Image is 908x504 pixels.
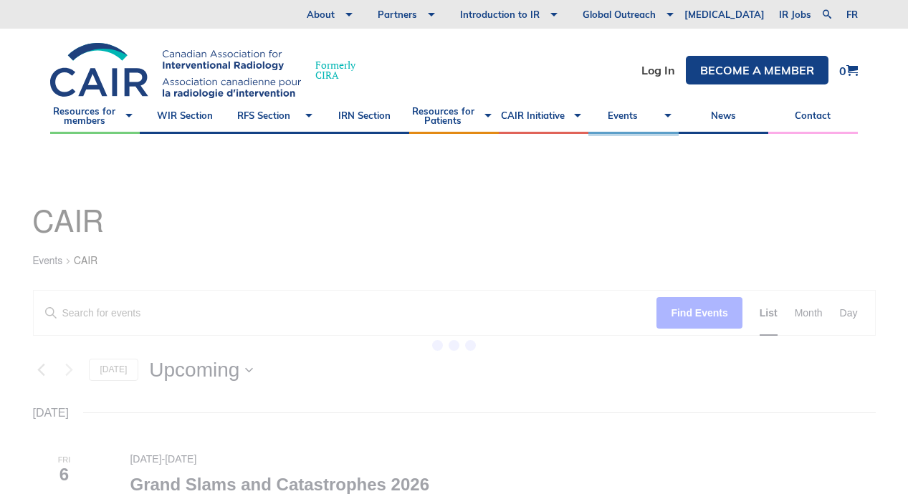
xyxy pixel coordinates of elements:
[50,43,301,98] img: CIRA
[140,98,229,134] a: WIR Section
[320,98,409,134] a: IRN Section
[229,98,319,134] a: RFS Section
[409,98,499,134] a: Resources for Patients
[641,64,675,76] a: Log In
[846,10,858,19] a: fr
[499,98,588,134] a: CAIR Initiative
[839,64,858,77] a: 0
[50,43,370,98] a: FormerlyCIRA
[588,98,678,134] a: Events
[768,98,858,134] a: Contact
[679,98,768,134] a: News
[315,60,355,80] span: Formerly CIRA
[50,98,140,134] a: Resources for members
[686,56,828,84] a: Become a member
